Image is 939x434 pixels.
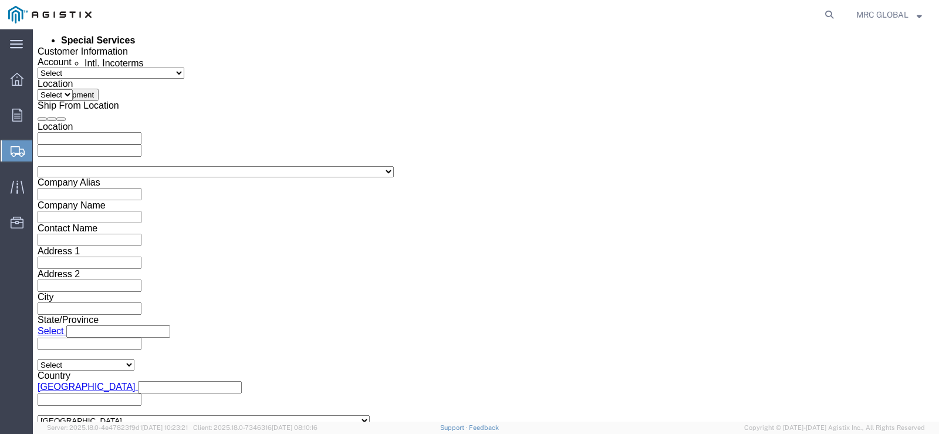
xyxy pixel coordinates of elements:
a: Support [440,424,469,431]
span: Copyright © [DATE]-[DATE] Agistix Inc., All Rights Reserved [744,423,925,433]
span: Client: 2025.18.0-7346316 [193,424,317,431]
span: [DATE] 08:10:16 [272,424,317,431]
span: Server: 2025.18.0-4e47823f9d1 [47,424,188,431]
button: MRC GLOBAL [856,8,923,22]
span: MRC GLOBAL [856,8,908,21]
img: logo [8,6,92,23]
iframe: FS Legacy Container [33,29,939,422]
a: Feedback [469,424,499,431]
span: [DATE] 10:23:21 [142,424,188,431]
